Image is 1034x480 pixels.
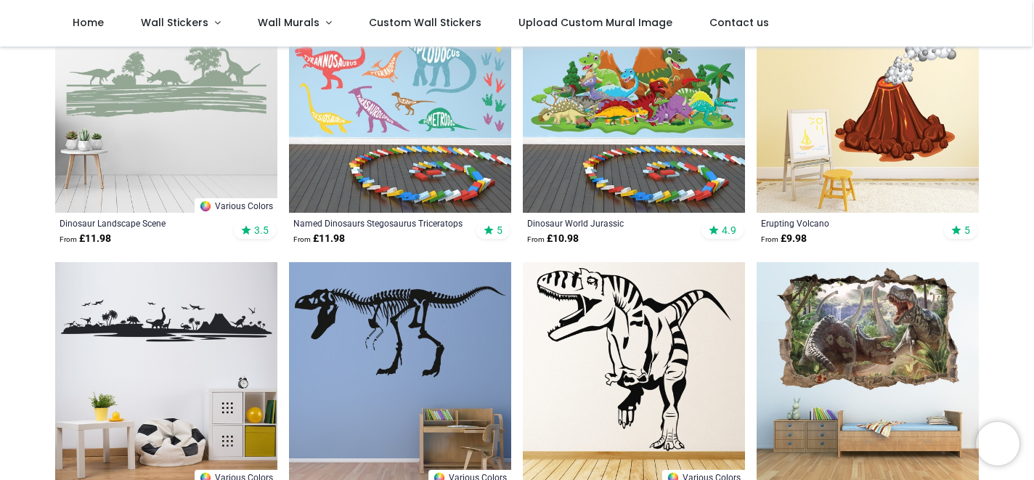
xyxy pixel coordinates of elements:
iframe: Brevo live chat [976,422,1019,465]
span: From [761,235,778,243]
span: Wall Stickers [141,15,208,30]
img: Color Wheel [199,200,212,213]
span: Custom Wall Stickers [369,15,481,30]
span: From [60,235,77,243]
span: From [527,235,545,243]
a: Erupting Volcano [761,217,932,229]
span: Wall Murals [258,15,319,30]
span: 3.5 [254,224,269,237]
a: Various Colors [195,198,277,213]
strong: £ 9.98 [761,232,807,246]
span: 5 [964,224,970,237]
span: Contact us [709,15,769,30]
span: 5 [497,224,502,237]
strong: £ 10.98 [527,232,579,246]
a: Dinosaur World Jurassic [527,217,698,229]
strong: £ 11.98 [293,232,345,246]
a: Dinosaur Landscape Scene [60,217,230,229]
span: From [293,235,311,243]
span: Upload Custom Mural Image [518,15,672,30]
strong: £ 11.98 [60,232,111,246]
a: Named Dinosaurs Stegosaurus Triceratops Set [293,217,464,229]
span: 4.9 [722,224,736,237]
span: Home [73,15,104,30]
